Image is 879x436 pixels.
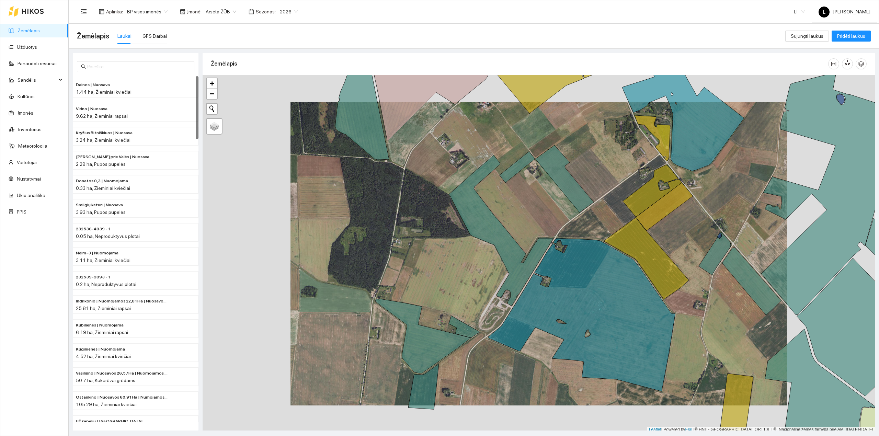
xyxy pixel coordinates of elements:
button: Pridėti laukus [832,31,871,42]
a: Esri [685,427,693,432]
span: Sujungti laukus [791,32,823,40]
span: Vasiliūno | Nuosavos 26,57Ha | Nuomojamos 24,15Ha [76,370,168,377]
span: calendar [249,9,254,14]
span: Smilgių keturi | Nuosava [76,202,123,208]
div: | Powered by © HNIT-[GEOGRAPHIC_DATA]; ORT10LT ©, Nacionalinė žemės tarnyba prie AM, [DATE]-[DATE] [647,427,875,433]
span: 105.29 ha, Žieminiai kviečiai [76,402,137,407]
span: Sandėlis [18,73,57,87]
span: Kūginienės | Nuomojama [76,346,125,353]
div: Žemėlapis [211,54,828,73]
a: Layers [207,119,222,134]
span: shop [180,9,185,14]
a: PPIS [17,209,26,215]
span: − [210,89,214,98]
div: GPS Darbai [142,32,167,40]
span: Dainos | Nuosava [76,82,110,88]
span: L [823,7,825,18]
span: 0.2 ha, Neproduktyvūs plotai [76,282,136,287]
span: Ostankino | Nuosavos 60,91Ha | Numojamos 44,38Ha [76,394,168,401]
span: column-width [829,61,839,67]
span: 3.24 ha, Žieminiai kviečiai [76,137,130,143]
a: Užduotys [17,44,37,50]
span: Arsėta ŽŪB [206,7,236,17]
span: 9.62 ha, Žieminiai rapsai [76,113,128,119]
a: Panaudoti resursai [18,61,57,66]
span: | [694,427,695,432]
span: 0.33 ha, Žieminiai kviečiai [76,185,130,191]
a: Zoom in [207,78,217,89]
span: Sezonas : [256,8,276,15]
span: 1.44 ha, Žieminiai kviečiai [76,89,132,95]
span: 3.11 ha, Žieminiai kviečiai [76,257,130,263]
span: Rolando prie Valės | Nuosava [76,154,149,160]
a: Įmonės [18,110,33,116]
span: Kubilienės | Nuomojama [76,322,124,329]
span: Pridėti laukus [837,32,865,40]
span: search [81,64,86,69]
button: Initiate a new search [207,104,217,114]
span: 6.19 ha, Žieminiai rapsai [76,330,128,335]
span: layout [99,9,104,14]
span: Aplinka : [106,8,123,15]
a: Zoom out [207,89,217,99]
span: [PERSON_NAME] [819,9,870,14]
input: Paieška [87,63,190,70]
span: 50.7 ha, Kukurūzai grūdams [76,378,135,383]
span: LT [794,7,805,17]
a: Ūkio analitika [17,193,45,198]
span: 4.52 ha, Žieminiai kviečiai [76,354,131,359]
span: Žemėlapis [77,31,109,42]
a: Vartotojai [17,160,37,165]
span: 25.81 ha, Žieminiai rapsai [76,306,131,311]
a: Inventorius [18,127,42,132]
span: 3.93 ha, Pupos pupelės [76,209,126,215]
button: Sujungti laukus [785,31,829,42]
a: Pridėti laukus [832,33,871,39]
a: Meteorologija [18,143,47,149]
span: + [210,79,214,88]
a: Nustatymai [17,176,41,182]
span: 232536-4039 - 1 [76,226,111,232]
a: Leaflet [649,427,661,432]
span: Įmonė : [187,8,202,15]
span: BP visos įmonės [127,7,168,17]
span: Virino | Nuosava [76,106,107,112]
span: menu-fold [81,9,87,15]
span: 2.29 ha, Pupos pupelės [76,161,126,167]
span: Neim-3 | Nuomojama [76,250,118,256]
button: column-width [828,58,839,69]
span: Kryžius Bitniškiuos | Nuosava [76,130,133,136]
a: Žemėlapis [18,28,40,33]
a: Kultūros [18,94,35,99]
a: Sujungti laukus [785,33,829,39]
div: Laukai [117,32,132,40]
span: 232539-9893 - 1 [76,274,111,280]
span: 0.05 ha, Neproduktyvūs plotai [76,233,140,239]
span: Indrikonio | Nuomojamos 22,81Ha | Nuosavos 3,00 Ha [76,298,168,305]
button: menu-fold [77,5,91,19]
span: Už kapelių | Nuosava [76,418,142,425]
span: 2026 [280,7,298,17]
span: Donatos 0,3 | Nuomojama [76,178,128,184]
